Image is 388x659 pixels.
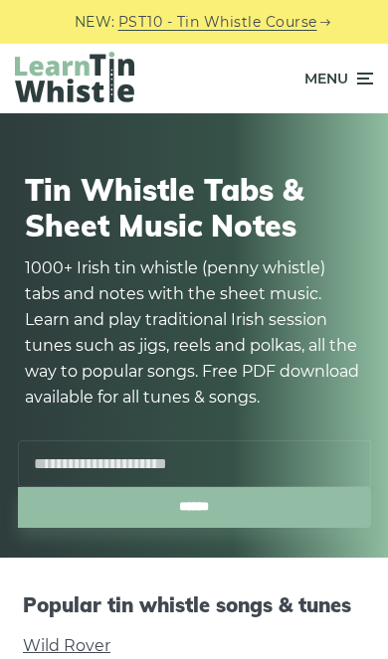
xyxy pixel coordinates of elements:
a: Wild Rover [23,636,110,655]
h1: Tin Whistle Tabs & Sheet Music Notes [25,172,363,244]
h2: Popular tin whistle songs & tunes [23,593,365,617]
p: 1000+ Irish tin whistle (penny whistle) tabs and notes with the sheet music. Learn and play tradi... [25,255,363,411]
img: LearnTinWhistle.com [15,52,134,102]
span: Menu [304,54,348,103]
